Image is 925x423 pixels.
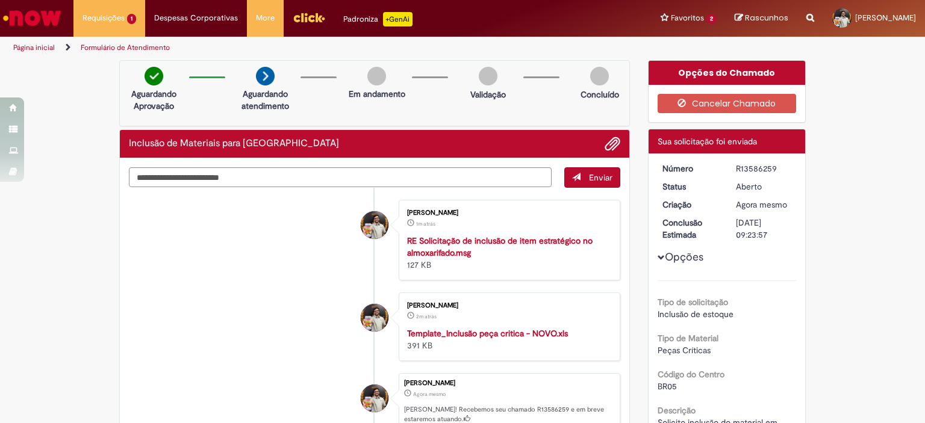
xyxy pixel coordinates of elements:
[293,8,325,26] img: click_logo_yellow_360x200.png
[129,138,339,149] h2: Inclusão de Materiais para Estoques Histórico de tíquete
[658,333,718,344] b: Tipo de Material
[416,313,437,320] time: 01/10/2025 14:22:38
[145,67,163,85] img: check-circle-green.png
[735,13,788,24] a: Rascunhos
[13,43,55,52] a: Página inicial
[736,199,787,210] span: Agora mesmo
[404,380,614,387] div: [PERSON_NAME]
[653,199,727,211] dt: Criação
[658,94,797,113] button: Cancelar Chamado
[470,88,506,100] p: Validação
[154,12,238,24] span: Despesas Corporativas
[413,391,446,398] time: 01/10/2025 14:23:52
[658,136,757,147] span: Sua solicitação foi enviada
[479,67,497,85] img: img-circle-grey.png
[564,167,620,188] button: Enviar
[736,199,792,211] div: 01/10/2025 14:23:52
[671,12,704,24] span: Favoritos
[127,14,136,24] span: 1
[653,162,727,174] dt: Número
[736,162,792,174] div: R13586259
[361,384,388,412] div: Christian Nunes Mellero
[407,302,608,309] div: [PERSON_NAME]
[407,209,608,217] div: [PERSON_NAME]
[653,181,727,193] dt: Status
[416,313,437,320] span: 2m atrás
[736,217,792,241] div: [DATE] 09:23:57
[658,297,728,307] b: Tipo de solicitação
[658,345,711,356] span: Peças Críticas
[361,304,388,332] div: Christian Nunes Mellero
[590,67,609,85] img: img-circle-grey.png
[649,61,806,85] div: Opções do Chamado
[706,14,717,24] span: 2
[407,327,608,351] div: 391 KB
[256,12,275,24] span: More
[407,235,593,258] a: RE Solicitação de inclusão de item estratégico no almoxarifado.msg
[361,211,388,239] div: Christian Nunes Mellero
[605,136,620,152] button: Adicionar anexos
[658,309,733,320] span: Inclusão de estoque
[81,43,170,52] a: Formulário de Atendimento
[581,88,619,100] p: Concluído
[383,12,413,26] p: +GenAi
[83,12,125,24] span: Requisições
[658,381,677,392] span: BR05
[125,88,183,112] p: Aguardando Aprovação
[256,67,275,85] img: arrow-next.png
[736,199,787,210] time: 01/10/2025 14:23:52
[658,405,696,416] b: Descrição
[407,235,608,271] div: 127 KB
[407,328,568,339] a: Template_Inclusão peça critica - NOVO.xls
[367,67,386,85] img: img-circle-grey.png
[9,37,608,59] ul: Trilhas de página
[653,217,727,241] dt: Conclusão Estimada
[745,12,788,23] span: Rascunhos
[658,369,724,380] b: Código do Centro
[349,88,405,100] p: Em andamento
[413,391,446,398] span: Agora mesmo
[589,172,612,183] span: Enviar
[1,6,63,30] img: ServiceNow
[343,12,413,26] div: Padroniza
[416,220,435,227] time: 01/10/2025 14:23:23
[416,220,435,227] span: 1m atrás
[736,181,792,193] div: Aberto
[855,13,916,23] span: [PERSON_NAME]
[129,167,552,188] textarea: Digite sua mensagem aqui...
[236,88,294,112] p: Aguardando atendimento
